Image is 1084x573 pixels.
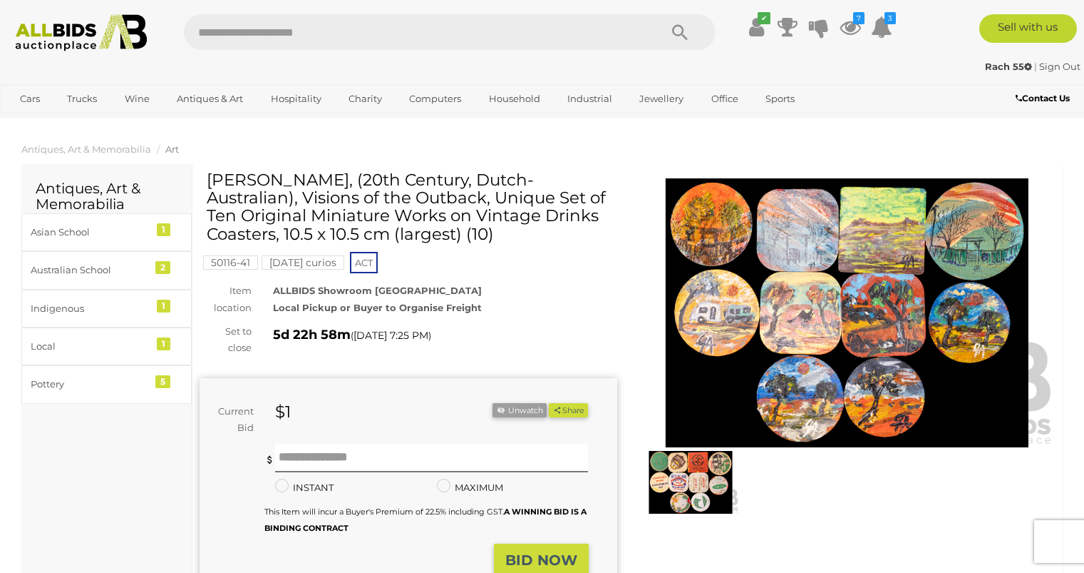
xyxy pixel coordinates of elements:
[11,87,49,111] a: Cars
[167,87,252,111] a: Antiques & Art
[745,14,767,40] a: ✔
[31,338,148,355] div: Local
[400,87,470,111] a: Computers
[492,403,547,418] li: Unwatch this item
[36,181,177,212] h2: Antiques, Art & Memorabilia
[207,171,614,243] h1: [PERSON_NAME], (20th Century, Dutch-Australian), Visions of the Outback, Unique Set of Ten Origin...
[31,300,148,317] div: Indigenous
[871,14,892,40] a: 3
[31,376,148,392] div: Pottery
[549,403,588,418] button: Share
[262,87,331,111] a: Hospitality
[985,61,1032,72] strong: Rach 55
[840,14,861,40] a: 7
[979,14,1077,43] a: Sell with us
[353,329,428,342] span: [DATE] 7:25 PM
[203,257,258,268] a: 50116-41
[31,224,148,240] div: Asian School
[275,480,334,496] label: INSTANT
[853,12,864,24] i: 7
[157,338,170,350] div: 1
[21,328,192,365] a: Local 1
[11,111,130,134] a: [GEOGRAPHIC_DATA]
[21,365,192,403] a: Pottery 5
[21,290,192,328] a: Indigenous 1
[630,87,693,111] a: Jewellery
[8,14,155,51] img: Allbids.com.au
[1016,93,1070,103] b: Contact Us
[505,552,577,569] strong: BID NOW
[58,87,106,111] a: Trucks
[115,87,159,111] a: Wine
[702,87,748,111] a: Office
[157,300,170,313] div: 1
[264,507,587,533] b: A WINNING BID IS A BINDING CONTRACT
[275,402,291,422] strong: $1
[189,323,262,357] div: Set to close
[756,87,804,111] a: Sports
[1039,61,1080,72] a: Sign Out
[351,330,431,341] span: ( )
[492,403,547,418] button: Unwatch
[644,14,716,50] button: Search
[262,257,344,268] a: [DATE] curios
[273,285,482,296] strong: ALLBIDS Showroom [GEOGRAPHIC_DATA]
[639,178,1056,447] img: Gert Admiraal, (20th Century, Dutch-Australian), Visions of the Outback, Unique Set of Ten Origin...
[437,480,503,496] label: MAXIMUM
[558,87,621,111] a: Industrial
[642,451,739,514] img: Gert Admiraal, (20th Century, Dutch-Australian), Visions of the Outback, Unique Set of Ten Origin...
[31,262,148,278] div: Australian School
[480,87,549,111] a: Household
[21,251,192,289] a: Australian School 2
[1034,61,1037,72] span: |
[339,87,391,111] a: Charity
[884,12,896,24] i: 3
[273,327,351,343] strong: 5d 22h 58m
[200,403,264,437] div: Current Bid
[273,302,482,313] strong: Local Pickup or Buyer to Organise Freight
[157,223,170,236] div: 1
[203,255,258,270] mark: 50116-41
[165,143,179,155] a: Art
[264,507,587,533] small: This Item will incur a Buyer's Premium of 22.5% including GST.
[155,261,170,274] div: 2
[21,143,151,155] a: Antiques, Art & Memorabilia
[262,255,344,270] mark: [DATE] curios
[155,375,170,388] div: 5
[350,252,378,273] span: ACT
[758,12,770,24] i: ✔
[189,283,262,316] div: Item location
[21,213,192,251] a: Asian School 1
[1016,91,1073,106] a: Contact Us
[985,61,1034,72] a: Rach 55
